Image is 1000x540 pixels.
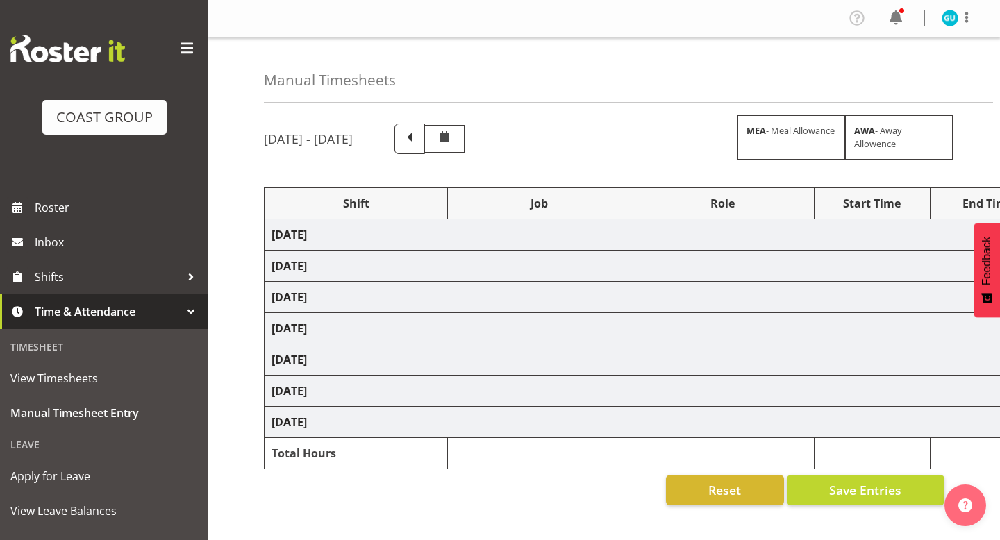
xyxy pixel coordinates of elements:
[35,232,201,253] span: Inbox
[3,396,205,430] a: Manual Timesheet Entry
[56,107,153,128] div: COAST GROUP
[35,301,181,322] span: Time & Attendance
[3,493,205,528] a: View Leave Balances
[829,481,901,499] span: Save Entries
[787,475,944,505] button: Save Entries
[974,223,1000,317] button: Feedback - Show survey
[822,195,923,212] div: Start Time
[747,124,766,137] strong: MEA
[981,237,993,285] span: Feedback
[35,267,181,287] span: Shifts
[10,500,198,521] span: View Leave Balances
[737,115,845,160] div: - Meal Allowance
[3,430,205,459] div: Leave
[10,368,198,389] span: View Timesheets
[666,475,784,505] button: Reset
[3,459,205,493] a: Apply for Leave
[854,124,875,137] strong: AWA
[958,498,972,512] img: help-xxl-2.png
[265,438,448,469] td: Total Hours
[272,195,440,212] div: Shift
[942,10,958,26] img: george-unsworth11514.jpg
[35,197,201,218] span: Roster
[455,195,624,212] div: Job
[264,131,353,146] h5: [DATE] - [DATE]
[10,466,198,487] span: Apply for Leave
[3,361,205,396] a: View Timesheets
[10,403,198,423] span: Manual Timesheet Entry
[708,481,741,499] span: Reset
[264,72,396,88] h4: Manual Timesheets
[845,115,953,160] div: - Away Allowence
[638,195,807,212] div: Role
[10,35,125,62] img: Rosterit website logo
[3,332,205,361] div: Timesheet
